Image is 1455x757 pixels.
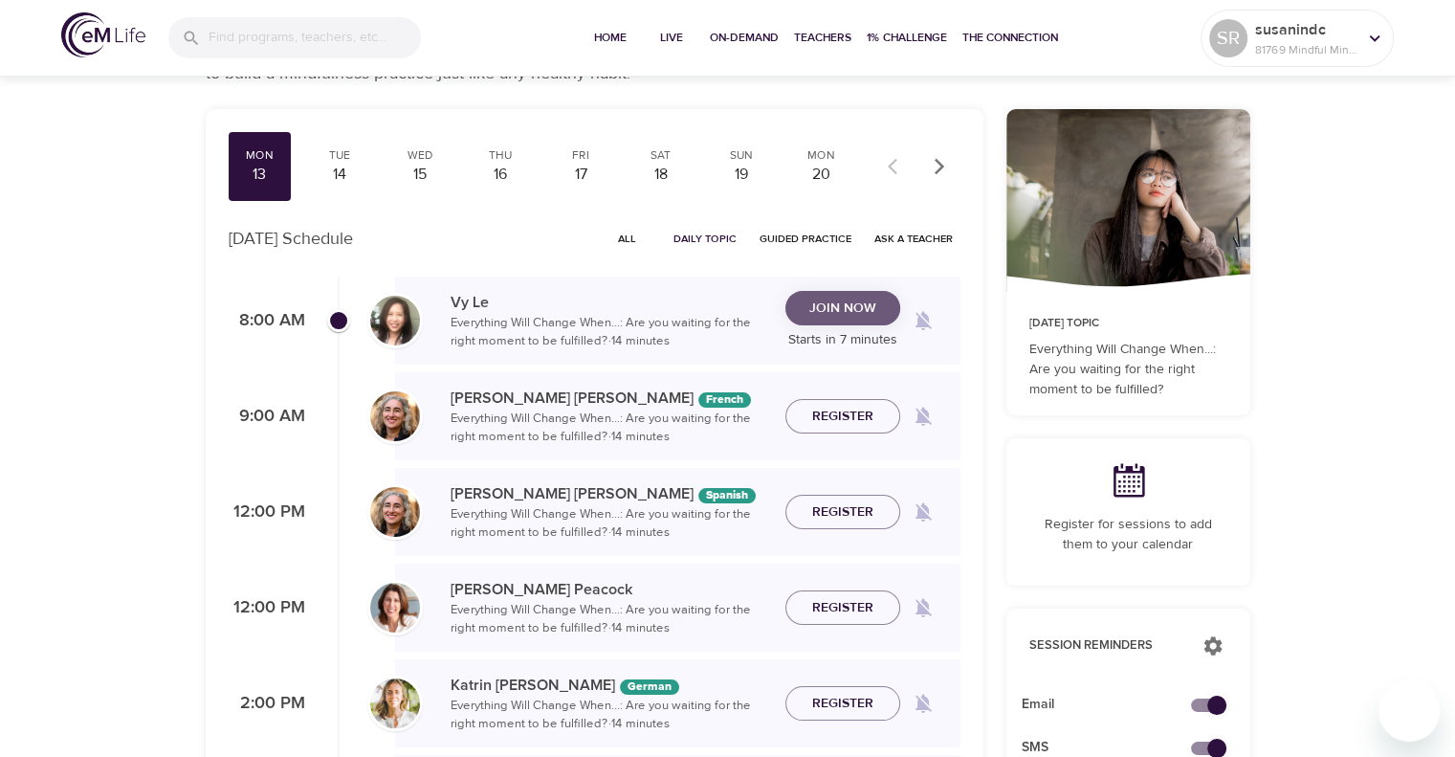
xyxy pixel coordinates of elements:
div: Mon [798,147,846,164]
span: Remind me when a class goes live every Monday at 9:00 AM [900,393,946,439]
span: The Connection [962,28,1058,48]
span: Remind me when a class goes live every Monday at 8:00 AM [900,298,946,344]
div: 19 [717,164,765,186]
span: Home [587,28,633,48]
div: Mon [236,147,284,164]
button: Register [785,495,900,530]
p: [DATE] Schedule [229,226,353,252]
p: 8:00 AM [229,308,305,334]
span: Register [812,501,873,524]
span: Register [812,596,873,620]
div: SR [1209,19,1247,57]
span: Guided Practice [760,230,851,248]
p: 9:00 AM [229,404,305,430]
div: 13 [236,164,284,186]
p: Register for sessions to add them to your calendar [1029,515,1227,555]
div: Fri [557,147,605,164]
button: Daily Topic [666,224,744,254]
div: Sat [637,147,685,164]
img: Katrin%20Buisman.jpg [370,679,420,728]
div: The episodes in this programs will be in German [620,679,679,695]
iframe: Button to launch messaging window [1378,680,1440,742]
p: Everything Will Change When...: Are you waiting for the right moment to be fulfilled? · 14 minutes [451,697,770,734]
div: The episodes in this programs will be in Spanish [698,488,756,503]
p: Everything Will Change When...: Are you waiting for the right moment to be fulfilled? · 14 minutes [451,601,770,638]
img: logo [61,12,145,57]
p: Starts in 7 minutes [785,330,900,350]
span: Register [812,692,873,716]
span: Daily Topic [673,230,737,248]
button: Register [785,590,900,626]
div: 20 [798,164,846,186]
button: Join Now [785,291,900,326]
span: All [605,230,650,248]
p: Everything Will Change When...: Are you waiting for the right moment to be fulfilled? [1029,340,1227,400]
div: Thu [476,147,524,164]
img: Maria%20Alonso%20Martinez.png [370,487,420,537]
div: 14 [316,164,364,186]
button: Register [785,686,900,722]
div: Wed [396,147,444,164]
p: [PERSON_NAME] [PERSON_NAME] [451,387,770,410]
div: The episodes in this programs will be in French [698,392,751,408]
img: Susan_Peacock-min.jpg [370,583,420,633]
p: Everything Will Change When...: Are you waiting for the right moment to be fulfilled? · 14 minutes [451,410,770,447]
p: [PERSON_NAME] Peacock [451,578,770,601]
p: 2:00 PM [229,691,305,717]
button: All [597,224,658,254]
div: 16 [476,164,524,186]
img: Maria%20Alonso%20Martinez.png [370,391,420,441]
span: Teachers [794,28,851,48]
div: Sun [717,147,765,164]
p: [PERSON_NAME] [PERSON_NAME] [451,482,770,505]
button: Register [785,399,900,434]
span: Register [812,405,873,429]
div: 15 [396,164,444,186]
input: Find programs, teachers, etc... [209,17,421,58]
p: 12:00 PM [229,595,305,621]
p: [DATE] Topic [1029,315,1227,332]
span: Email [1022,695,1204,715]
span: Ask a Teacher [874,230,953,248]
p: Vy Le [451,291,770,314]
p: susanindc [1255,18,1356,41]
p: Session Reminders [1029,636,1183,656]
span: Remind me when a class goes live every Monday at 12:00 PM [900,489,946,535]
p: Everything Will Change When...: Are you waiting for the right moment to be fulfilled? · 14 minutes [451,314,770,351]
button: Guided Practice [752,224,859,254]
span: Remind me when a class goes live every Monday at 2:00 PM [900,680,946,726]
button: Ask a Teacher [867,224,960,254]
span: 1% Challenge [867,28,947,48]
p: 12:00 PM [229,500,305,525]
div: 17 [557,164,605,186]
p: Everything Will Change When...: Are you waiting for the right moment to be fulfilled? · 14 minutes [451,505,770,543]
p: Katrin [PERSON_NAME] [451,674,770,697]
span: Join Now [809,297,876,321]
div: 18 [637,164,685,186]
p: 81769 Mindful Minutes [1255,41,1356,58]
span: Remind me when a class goes live every Monday at 12:00 PM [900,585,946,631]
span: Live [649,28,694,48]
div: Tue [316,147,364,164]
img: vy-profile-good-3.jpg [370,296,420,345]
span: On-Demand [710,28,779,48]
